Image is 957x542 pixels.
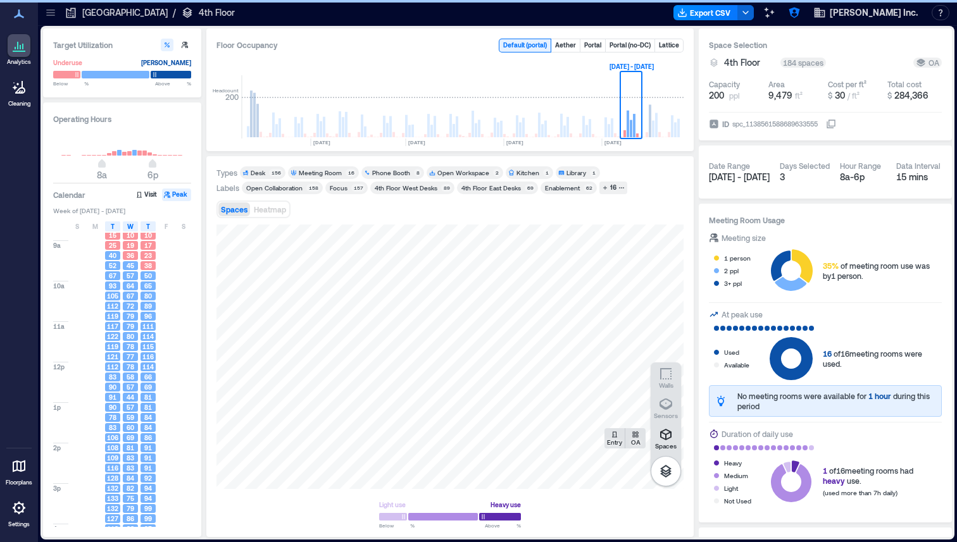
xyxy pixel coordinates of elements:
[724,252,751,264] div: 1 person
[53,403,61,412] span: 1p
[673,5,738,20] button: Export CSV
[414,169,422,176] div: 8
[709,89,763,102] button: 200 ppl
[142,322,154,331] span: 111
[107,443,118,452] span: 108
[144,302,152,311] span: 89
[109,251,116,260] span: 40
[53,241,61,250] span: 9a
[608,182,618,194] div: 16
[127,504,134,513] span: 79
[724,359,749,371] div: Available
[53,188,85,201] h3: Calendar
[651,423,681,453] button: Spaces
[127,514,134,523] span: 86
[216,168,237,178] div: Types
[107,352,118,361] span: 121
[107,322,118,331] span: 117
[144,433,152,442] span: 86
[251,168,265,177] div: Desk
[107,362,118,371] span: 112
[127,271,134,280] span: 57
[127,221,134,231] span: W
[142,342,154,351] span: 115
[780,161,830,171] div: Days Selected
[722,231,766,244] div: Meeting size
[53,80,89,87] span: Below %
[107,433,118,442] span: 106
[768,90,792,101] span: 9,479
[724,56,775,69] button: 4th Floor
[127,524,134,533] span: 83
[651,362,681,393] button: Walls
[525,184,535,192] div: 69
[107,514,118,523] span: 127
[375,183,437,192] div: 4th Floor West Desks
[516,168,539,177] div: Kitchen
[830,6,918,19] span: [PERSON_NAME] Inc.
[127,302,134,311] span: 72
[7,58,31,66] p: Analytics
[127,332,134,341] span: 80
[109,241,116,250] span: 25
[109,383,116,391] span: 90
[109,231,116,240] span: 15
[127,261,134,270] span: 45
[722,428,793,440] div: Duration of daily use
[848,91,860,100] span: / ft²
[107,332,118,341] span: 122
[127,362,134,371] span: 78
[111,221,115,231] span: T
[53,443,61,452] span: 2p
[127,494,134,503] span: 75
[109,281,116,290] span: 93
[127,464,134,472] span: 83
[127,292,134,300] span: 67
[724,469,748,482] div: Medium
[795,91,803,100] span: ft²
[543,169,551,176] div: 1
[351,184,365,192] div: 157
[372,168,410,177] div: Phone Booth
[165,221,168,231] span: F
[269,169,283,176] div: 156
[810,3,922,23] button: [PERSON_NAME] Inc.
[709,171,770,182] span: [DATE] - [DATE]
[826,119,836,129] button: IDspc_1138561588689633555
[107,524,118,533] span: 118
[724,482,738,495] div: Light
[607,438,622,446] p: Entry
[144,484,152,493] span: 94
[53,484,61,493] span: 3p
[162,188,191,201] button: Peak
[144,231,152,240] span: 10
[437,168,489,177] div: Open Workspace
[144,261,152,270] span: 38
[107,453,118,462] span: 109
[828,91,832,100] span: $
[109,413,116,422] span: 78
[134,188,161,201] button: Visit
[828,79,866,89] div: Cost per ft²
[840,161,881,171] div: Hour Range
[330,183,347,192] div: Focus
[731,118,819,130] div: spc_1138561588689633555
[127,413,134,422] span: 59
[8,520,30,528] p: Settings
[306,184,320,192] div: 158
[823,261,942,281] div: of meeting room use was by 1 person .
[868,391,891,400] span: 1 hour
[461,183,521,192] div: 4th Floor East Desks
[127,484,134,493] span: 82
[127,474,134,483] span: 84
[109,403,116,412] span: 90
[254,205,286,214] span: Heatmap
[651,393,681,423] button: Sensors
[173,6,176,19] p: /
[896,171,942,183] div: 15 mins
[506,139,523,145] text: [DATE]
[144,453,152,462] span: 91
[566,168,586,177] div: Library
[3,72,35,111] a: Cleaning
[606,39,654,52] button: Portal (no-DC)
